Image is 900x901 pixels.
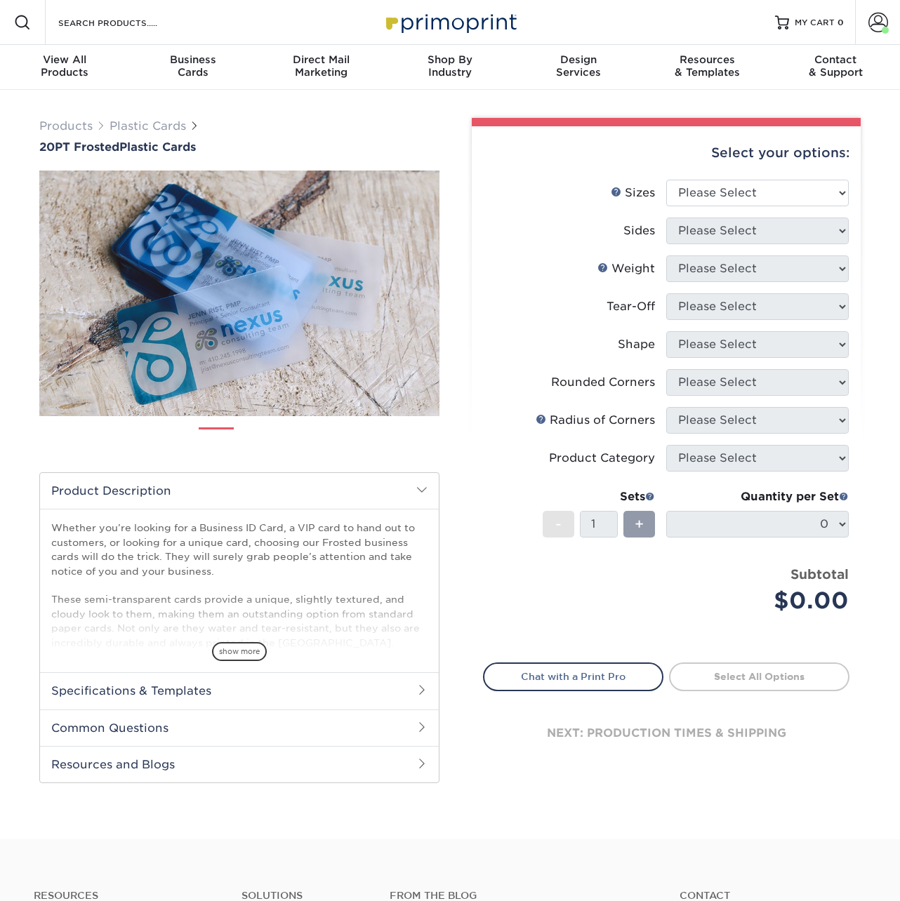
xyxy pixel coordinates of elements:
div: Services [515,53,643,79]
h2: Common Questions [40,709,439,746]
h2: Specifications & Templates [40,672,439,709]
div: Sizes [611,185,655,201]
div: & Templates [643,53,772,79]
h2: Product Description [40,473,439,509]
div: Industry [385,53,514,79]
span: Direct Mail [257,53,385,66]
div: Sides [623,222,655,239]
a: DesignServices [515,45,643,90]
div: & Support [772,53,900,79]
p: Whether you’re looking for a Business ID Card, a VIP card to hand out to customers, or looking fo... [51,521,428,836]
img: 20PT Frosted 01 [39,155,439,432]
strong: Subtotal [790,566,849,582]
input: SEARCH PRODUCTS..... [57,14,194,31]
span: Contact [772,53,900,66]
span: - [555,514,562,535]
h2: Resources and Blogs [40,746,439,782]
a: Plastic Cards [110,119,186,133]
div: Rounded Corners [551,374,655,391]
div: Sets [543,488,655,505]
span: Business [128,53,257,66]
div: Select your options: [483,126,849,180]
div: Radius of Corners [536,412,655,429]
img: Primoprint [380,7,520,37]
a: Shop ByIndustry [385,45,514,90]
a: BusinessCards [128,45,257,90]
a: Resources& Templates [643,45,772,90]
div: Quantity per Set [666,488,849,505]
span: Resources [643,53,772,66]
a: Select All Options [669,662,849,690]
a: 20PT FrostedPlastic Cards [39,140,439,154]
span: Design [515,53,643,66]
span: MY CART [795,17,835,29]
span: Shop By [385,53,514,66]
div: Marketing [257,53,385,79]
span: 20PT Frosted [39,140,119,154]
span: + [635,514,644,535]
div: Cards [128,53,257,79]
div: Product Category [549,450,655,467]
div: Tear-Off [607,298,655,315]
img: Plastic Cards 02 [246,422,281,457]
span: 0 [838,18,844,27]
div: Weight [597,260,655,277]
a: Direct MailMarketing [257,45,385,90]
a: Products [39,119,93,133]
div: next: production times & shipping [483,691,849,775]
h1: Plastic Cards [39,140,439,154]
a: Chat with a Print Pro [483,662,663,690]
div: $0.00 [677,584,849,618]
img: Plastic Cards 01 [199,422,234,458]
span: show more [212,642,267,661]
a: Contact& Support [772,45,900,90]
div: Shape [618,336,655,353]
